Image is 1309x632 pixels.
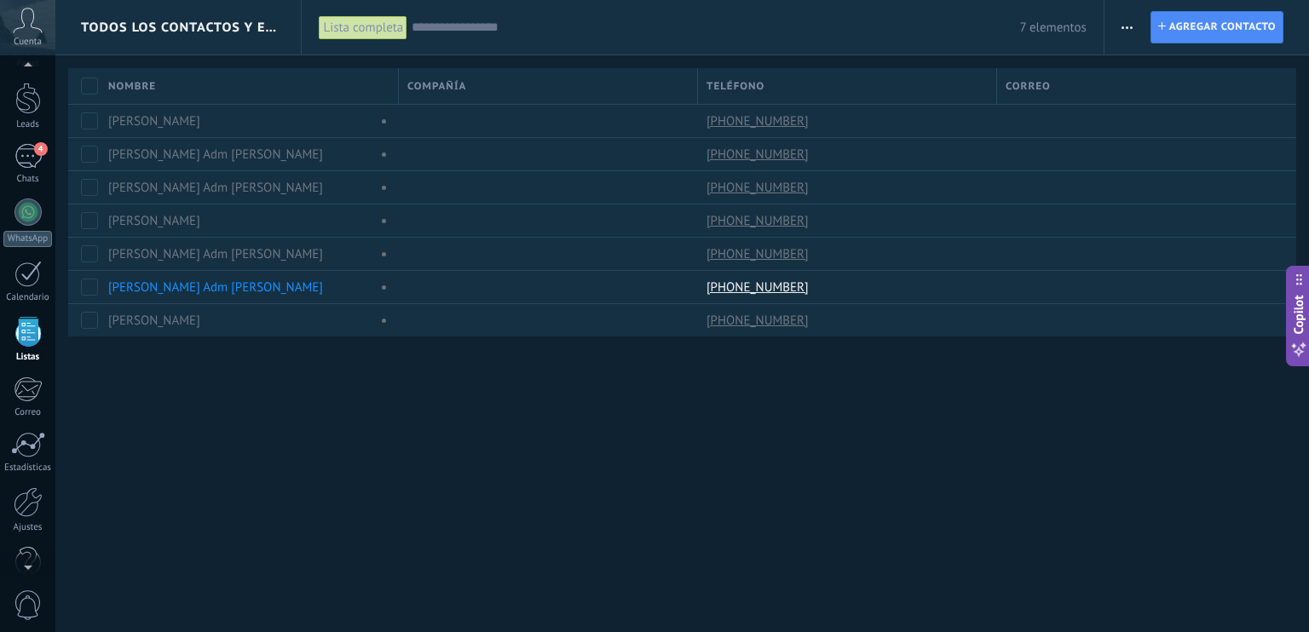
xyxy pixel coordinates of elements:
[706,113,812,129] a: [PHONE_NUMBER]
[108,279,323,296] a: [PERSON_NAME] Adm [PERSON_NAME]
[1150,11,1283,43] a: Agregar contacto
[3,174,53,185] div: Chats
[706,78,764,95] span: Teléfono
[706,180,812,195] a: [PHONE_NUMBER]
[108,313,200,329] a: [PERSON_NAME]
[34,142,48,156] span: 4
[3,231,52,247] div: WhatsApp
[706,279,812,295] a: [PHONE_NUMBER]
[1020,20,1087,36] span: 7 elementos
[3,463,53,474] div: Estadísticas
[706,147,812,162] a: [PHONE_NUMBER]
[3,522,53,533] div: Ajustes
[1115,11,1139,43] button: Más
[108,180,323,196] a: [PERSON_NAME] Adm [PERSON_NAME]
[407,78,466,95] span: Compañía
[1169,12,1276,43] span: Agregar contacto
[3,119,53,130] div: Leads
[3,292,53,303] div: Calendario
[3,352,53,363] div: Listas
[14,37,42,48] span: Cuenta
[108,147,323,163] a: [PERSON_NAME] Adm [PERSON_NAME]
[108,213,200,229] a: [PERSON_NAME]
[108,246,323,262] a: [PERSON_NAME] Adm [PERSON_NAME]
[1290,296,1307,335] span: Copilot
[3,407,53,418] div: Correo
[81,20,277,36] span: Todos los contactos y empresas
[706,246,812,261] a: [PHONE_NUMBER]
[706,313,812,328] a: [PHONE_NUMBER]
[319,15,407,40] div: Lista completa
[706,213,812,228] a: [PHONE_NUMBER]
[1006,78,1051,95] span: Correo
[108,113,200,129] a: [PERSON_NAME]
[108,78,156,95] span: Nombre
